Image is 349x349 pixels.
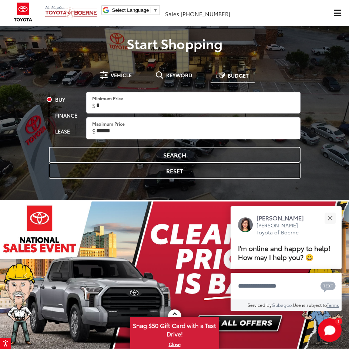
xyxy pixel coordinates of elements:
[131,318,218,340] span: Snag $50 Gift Card with a Test Drive!
[256,222,311,236] p: [PERSON_NAME] Toyota of Boerne
[153,7,158,13] span: ▼
[318,318,342,342] svg: Start Chat
[92,95,123,101] label: Minimum Price
[45,6,98,18] img: Vic Vaughan Toyota of Boerne
[322,210,338,226] button: Close
[321,281,336,292] svg: Text
[166,72,192,78] span: Keyword
[231,206,342,311] div: Close[PERSON_NAME][PERSON_NAME] Toyota of BoerneI'm online and happy to help! How may I help you?...
[111,72,132,78] span: Vehicle
[112,7,149,13] span: Select Language
[181,10,230,18] span: [PHONE_NUMBER]
[318,318,342,342] button: Toggle Chat Window
[231,273,342,299] textarea: Type your message
[49,147,301,163] a: Search
[49,92,69,108] button: Buy
[272,302,293,308] a: Gubagoo.
[293,302,327,308] span: Use is subject to
[112,7,158,13] a: Select Language​
[6,36,343,51] p: Start Shopping
[49,163,301,179] button: Reset
[327,302,339,308] a: Terms
[165,10,179,18] span: Sales
[248,302,272,308] span: Serviced by
[228,73,249,78] span: Budget
[318,278,338,294] button: Chat with SMS
[256,214,311,222] p: [PERSON_NAME]
[338,319,339,323] span: 1
[92,121,125,127] label: Maximum Price
[238,243,330,262] span: I'm online and happy to help! How may I help you? 😀
[49,123,74,139] button: Lease
[49,108,81,123] button: Finance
